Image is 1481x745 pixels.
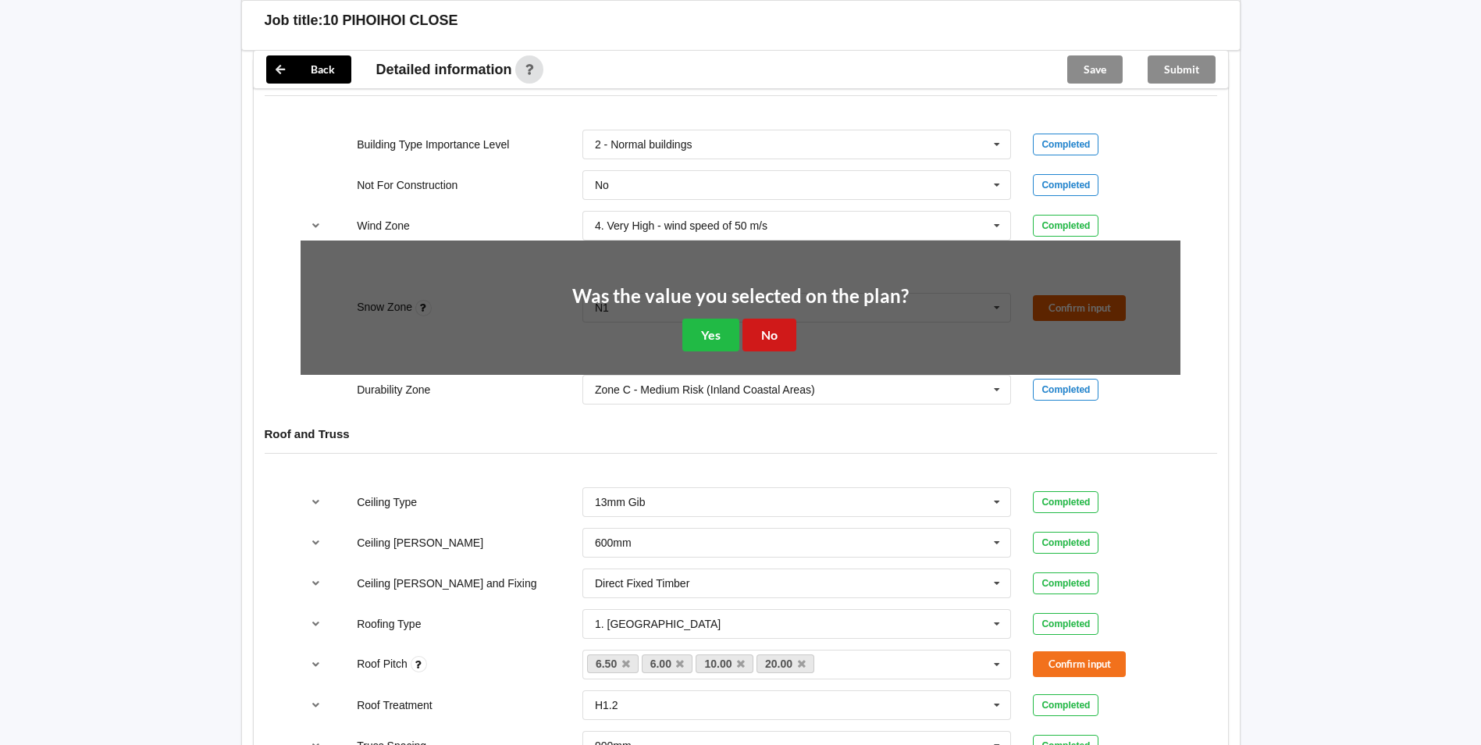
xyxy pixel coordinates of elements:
button: reference-toggle [301,529,331,557]
button: reference-toggle [301,488,331,516]
h2: Was the value you selected on the plan? [572,284,909,308]
div: Completed [1033,491,1098,513]
div: 13mm Gib [595,497,646,508]
label: Ceiling [PERSON_NAME] [357,536,483,549]
div: Completed [1033,379,1098,401]
a: 6.50 [587,654,639,673]
label: Building Type Importance Level [357,138,509,151]
button: reference-toggle [301,212,331,240]
div: 2 - Normal buildings [595,139,692,150]
div: Completed [1033,532,1098,554]
a: 10.00 [696,654,753,673]
label: Roof Treatment [357,699,433,711]
div: Completed [1033,174,1098,196]
div: Completed [1033,613,1098,635]
div: H1.2 [595,700,618,711]
span: Detailed information [376,62,512,77]
div: 1. [GEOGRAPHIC_DATA] [595,618,721,629]
button: reference-toggle [301,651,331,679]
label: Roofing Type [357,618,421,630]
label: Ceiling [PERSON_NAME] and Fixing [357,577,536,590]
button: Back [266,55,351,84]
button: Yes [682,319,739,351]
div: Completed [1033,215,1098,237]
div: Completed [1033,134,1098,155]
div: Completed [1033,572,1098,594]
button: No [742,319,796,351]
div: Direct Fixed Timber [595,578,689,589]
button: reference-toggle [301,610,331,638]
a: 6.00 [642,654,693,673]
label: Durability Zone [357,383,430,396]
h3: Job title: [265,12,323,30]
label: Not For Construction [357,179,457,191]
div: 4. Very High - wind speed of 50 m/s [595,220,767,231]
button: reference-toggle [301,691,331,719]
label: Ceiling Type [357,496,417,508]
h3: 10 PIHOIHOI CLOSE [323,12,458,30]
div: No [595,180,609,191]
h4: Roof and Truss [265,426,1217,441]
div: Zone C - Medium Risk (Inland Coastal Areas) [595,384,815,395]
a: 20.00 [757,654,814,673]
div: 600mm [595,537,632,548]
label: Roof Pitch [357,658,410,670]
div: Completed [1033,694,1098,716]
button: Confirm input [1033,651,1126,677]
label: Wind Zone [357,219,410,232]
button: reference-toggle [301,569,331,597]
